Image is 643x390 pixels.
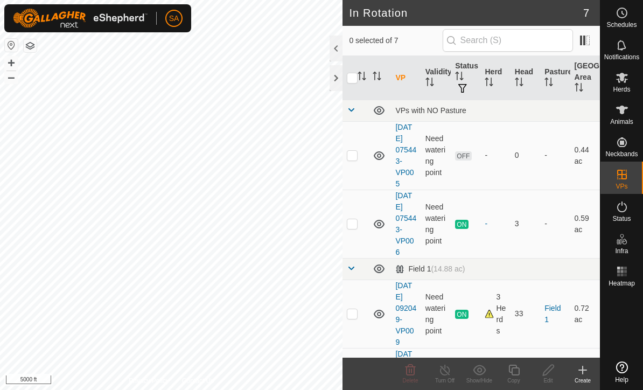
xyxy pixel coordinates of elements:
[485,150,506,161] div: -
[616,183,627,190] span: VPs
[615,248,628,254] span: Infra
[395,191,416,256] a: [DATE] 075443-VP006
[349,35,442,46] span: 0 selected of 7
[497,377,531,385] div: Copy
[5,71,18,83] button: –
[455,73,464,82] p-sorticon: Activate to sort
[395,264,465,274] div: Field 1
[5,39,18,52] button: Reset Map
[425,79,434,88] p-sorticon: Activate to sort
[511,121,540,190] td: 0
[570,121,600,190] td: 0.44 ac
[565,377,600,385] div: Create
[570,280,600,348] td: 0.72 ac
[610,119,633,125] span: Animals
[421,280,451,348] td: Need watering point
[540,121,570,190] td: -
[451,56,480,100] th: Status
[485,218,506,229] div: -
[421,190,451,258] td: Need watering point
[431,264,465,273] span: (14.88 ac)
[511,56,540,100] th: Head
[570,56,600,100] th: [GEOGRAPHIC_DATA] Area
[485,79,493,88] p-sorticon: Activate to sort
[5,57,18,69] button: +
[373,73,381,82] p-sorticon: Activate to sort
[540,190,570,258] td: -
[540,56,570,100] th: Pasture
[182,376,214,386] a: Contact Us
[515,79,523,88] p-sorticon: Activate to sort
[606,22,637,28] span: Schedules
[428,377,462,385] div: Turn Off
[169,13,179,24] span: SA
[13,9,148,28] img: Gallagher Logo
[583,5,589,21] span: 7
[531,377,565,385] div: Edit
[612,215,631,222] span: Status
[600,357,643,387] a: Help
[395,106,596,115] div: VPs with NO Pasture
[609,280,635,287] span: Heatmap
[421,56,451,100] th: Validity
[455,151,471,161] span: OFF
[403,378,418,384] span: Delete
[391,56,421,100] th: VP
[544,79,553,88] p-sorticon: Activate to sort
[544,304,561,324] a: Field 1
[613,86,630,93] span: Herds
[455,310,468,319] span: ON
[455,220,468,229] span: ON
[570,190,600,258] td: 0.59 ac
[443,29,573,52] input: Search (S)
[575,85,583,93] p-sorticon: Activate to sort
[511,280,540,348] td: 33
[480,56,510,100] th: Herd
[421,121,451,190] td: Need watering point
[511,190,540,258] td: 3
[395,123,416,188] a: [DATE] 075443-VP005
[24,39,37,52] button: Map Layers
[605,151,638,157] span: Neckbands
[462,377,497,385] div: Show/Hide
[349,6,583,19] h2: In Rotation
[395,281,416,346] a: [DATE] 092049-VP009
[604,54,639,60] span: Notifications
[358,73,366,82] p-sorticon: Activate to sort
[129,376,169,386] a: Privacy Policy
[615,377,628,383] span: Help
[485,291,506,337] div: 3 Herds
